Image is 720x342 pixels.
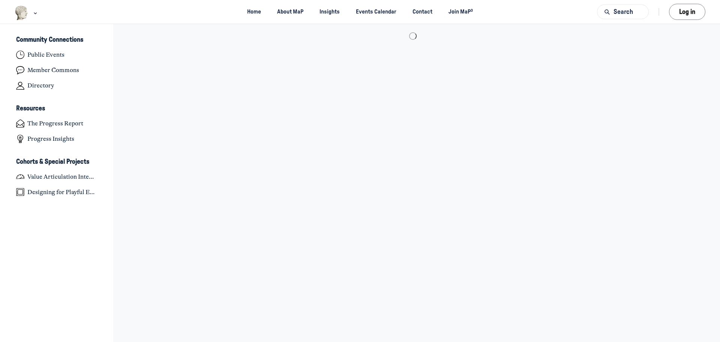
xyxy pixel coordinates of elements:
[27,135,74,143] h4: Progress Insights
[16,158,89,166] h3: Cohorts & Special Projects
[597,5,649,19] button: Search
[10,102,104,115] button: ResourcesCollapse space
[15,6,28,20] img: Museums as Progress logo
[10,117,104,131] a: The Progress Report
[15,5,39,21] button: Museums as Progress logo
[10,34,104,47] button: Community ConnectionsCollapse space
[27,66,79,74] h4: Member Commons
[349,5,403,19] a: Events Calendar
[10,79,104,93] a: Directory
[27,173,97,181] h4: Value Articulation Intensive (Cultural Leadership Lab)
[27,51,64,59] h4: Public Events
[27,120,83,127] h4: The Progress Report
[27,188,97,196] h4: Designing for Playful Engagement
[10,155,104,168] button: Cohorts & Special ProjectsCollapse space
[10,170,104,184] a: Value Articulation Intensive (Cultural Leadership Lab)
[10,48,104,62] a: Public Events
[271,5,310,19] a: About MaP
[240,5,267,19] a: Home
[669,4,705,20] button: Log in
[27,82,54,89] h4: Directory
[442,5,480,19] a: Join MaP³
[10,63,104,77] a: Member Commons
[406,5,439,19] a: Contact
[10,132,104,146] a: Progress Insights
[16,105,45,113] h3: Resources
[10,185,104,199] a: Designing for Playful Engagement
[105,24,720,48] main: Main Content
[16,36,83,44] h3: Community Connections
[313,5,346,19] a: Insights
